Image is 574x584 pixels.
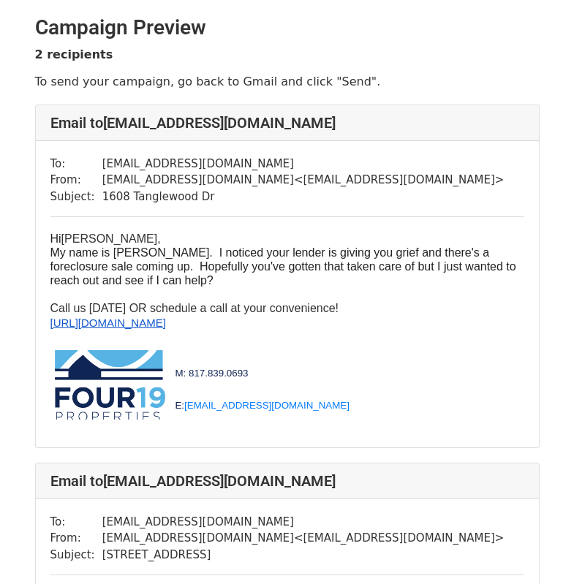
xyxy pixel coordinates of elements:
[501,514,574,584] iframe: Chat Widget
[50,530,102,547] td: From:
[102,514,505,531] td: [EMAIL_ADDRESS][DOMAIN_NAME]
[175,400,349,411] span: E:
[50,246,516,287] font: My name is [PERSON_NAME]. I noticed your lender is giving you grief and there's a foreclosure sal...
[175,368,248,379] span: M: 817.839.0693
[184,400,350,411] a: [EMAIL_ADDRESS][DOMAIN_NAME]
[102,172,505,189] td: [EMAIL_ADDRESS][DOMAIN_NAME] < [EMAIL_ADDRESS][DOMAIN_NAME] >
[50,302,339,314] font: Call us [DATE] OR schedule a call at your convenience!
[50,172,102,189] td: From:
[50,189,102,205] td: Subject:
[102,530,505,547] td: [EMAIL_ADDRESS][DOMAIN_NAME] < [EMAIL_ADDRESS][DOMAIN_NAME] >
[102,547,505,564] td: [STREET_ADDRESS]
[50,156,102,172] td: To:
[157,232,160,245] span: ,
[50,232,161,245] font: [PERSON_NAME]
[50,514,102,531] td: To:
[35,48,113,61] strong: 2 recipients
[50,472,524,490] h4: Email to [EMAIL_ADDRESS][DOMAIN_NAME]
[50,232,61,245] span: Hi
[35,15,540,40] h2: Campaign Preview
[35,74,540,89] p: To send your campaign, go back to Gmail and click "Send".
[102,189,505,205] td: 1608 Tanglewood Dr
[50,316,166,329] a: [URL][DOMAIN_NAME]
[55,350,165,421] img: AD_4nXeJN78f3seazGx89u_WFgcuWzyVBpqUdaiffI-HjQczVlbMzYxeEvVyfRCejLRoEzxLmTAoKsSrkkg73Z6qBnwrzUUtw...
[50,547,102,564] td: Subject:
[50,114,524,132] h4: Email to [EMAIL_ADDRESS][DOMAIN_NAME]
[102,156,505,172] td: [EMAIL_ADDRESS][DOMAIN_NAME]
